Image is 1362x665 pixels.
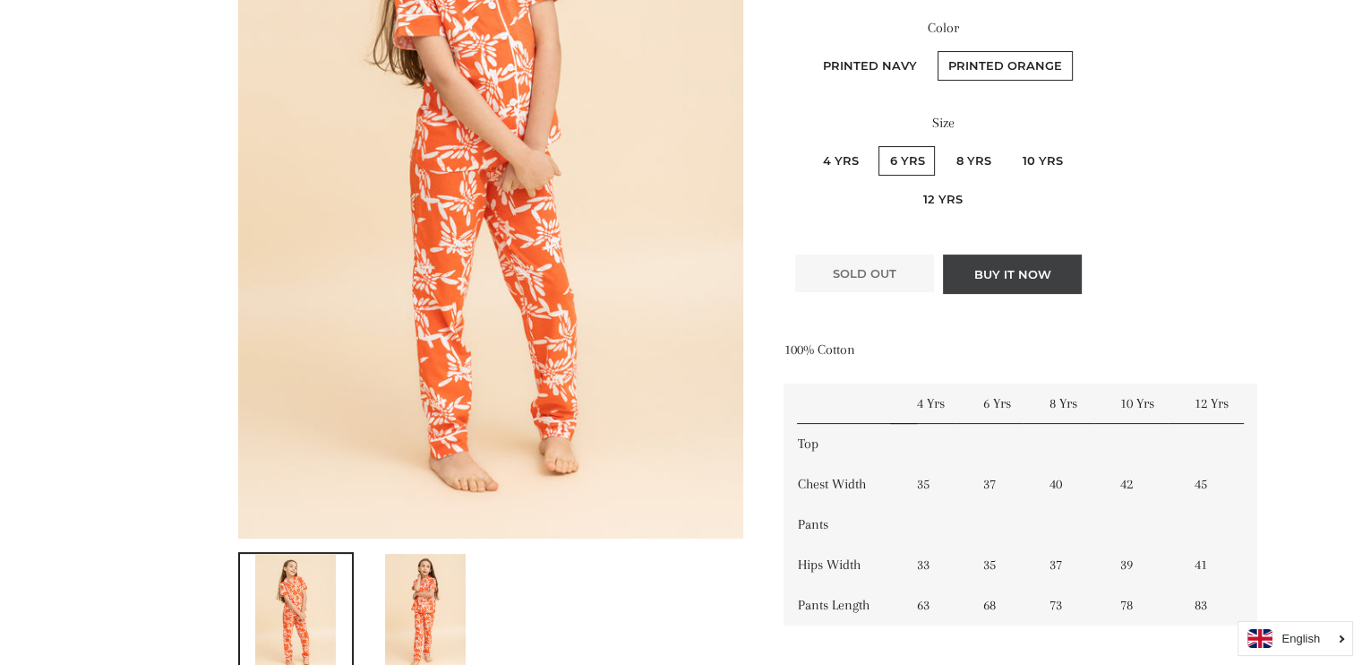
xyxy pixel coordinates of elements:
[1036,545,1107,585] td: 37
[1011,146,1073,176] label: 10 Yrs
[904,585,970,626] td: 63
[811,146,869,176] label: 4 Yrs
[912,185,972,214] label: 12 Yrs
[784,17,1101,39] label: Color
[938,51,1073,81] label: Printed Orange
[1247,629,1343,648] a: English
[970,464,1036,505] td: 37
[1036,384,1107,424] td: 8 Yrs
[1036,464,1107,505] td: 40
[878,146,935,176] label: 6 Yrs
[784,339,1101,361] p: 100% Cotton
[1107,464,1181,505] td: 42
[784,585,903,626] td: Pants Length
[784,112,1101,134] label: Size
[784,545,903,585] td: Hips Width
[784,505,903,545] td: Pants
[1181,464,1257,505] td: 45
[904,464,970,505] td: 35
[812,51,928,81] label: Printed Navy
[1107,545,1181,585] td: 39
[1107,384,1181,424] td: 10 Yrs
[1107,585,1181,626] td: 78
[795,255,934,292] button: Sold Out
[970,384,1036,424] td: 6 Yrs
[1181,384,1257,424] td: 12 Yrs
[904,545,970,585] td: 33
[945,146,1001,176] label: 8 Yrs
[970,585,1036,626] td: 68
[943,255,1082,294] button: Buy it now
[833,266,896,281] span: Sold Out
[784,424,903,464] td: Top
[784,464,903,505] td: Chest Width
[1181,585,1257,626] td: 83
[1281,633,1320,644] i: English
[904,384,970,424] td: 4 Yrs
[1181,545,1257,585] td: 41
[1036,585,1107,626] td: 73
[970,545,1036,585] td: 35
